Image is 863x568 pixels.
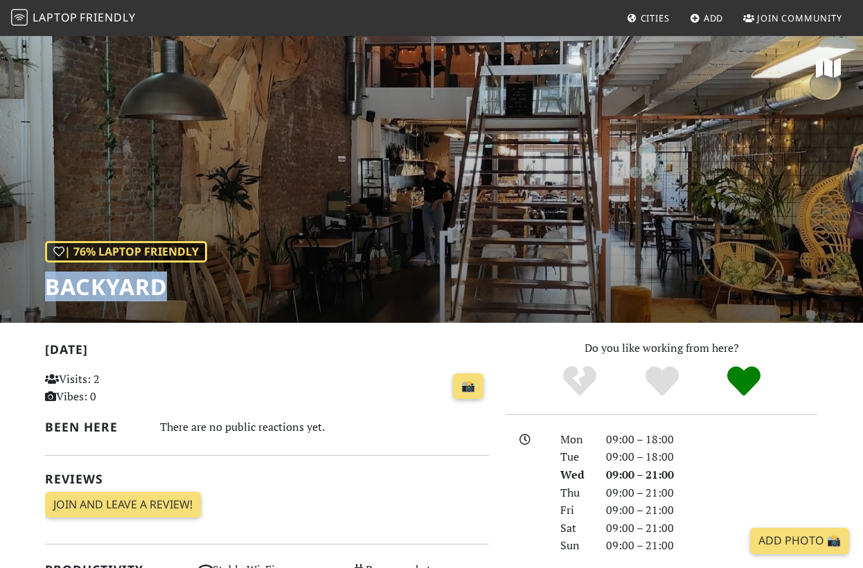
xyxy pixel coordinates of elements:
[552,448,598,466] div: Tue
[757,12,842,24] span: Join Community
[684,6,729,30] a: Add
[33,10,78,25] span: Laptop
[704,12,724,24] span: Add
[598,484,826,502] div: 09:00 – 21:00
[552,502,598,520] div: Fri
[598,431,826,449] div: 09:00 – 18:00
[45,241,207,263] div: | 76% Laptop Friendly
[45,472,489,486] h2: Reviews
[80,10,135,25] span: Friendly
[45,492,201,518] a: Join and leave a review!
[552,520,598,538] div: Sat
[552,466,598,484] div: Wed
[160,417,489,437] div: There are no public reactions yet.
[598,537,826,555] div: 09:00 – 21:00
[45,342,489,362] h2: [DATE]
[598,466,826,484] div: 09:00 – 21:00
[641,12,670,24] span: Cities
[621,364,703,399] div: Yes
[621,6,675,30] a: Cities
[45,371,182,406] p: Visits: 2 Vibes: 0
[552,484,598,502] div: Thu
[598,448,826,466] div: 09:00 – 18:00
[538,364,621,399] div: No
[453,373,483,400] a: 📸
[11,9,28,26] img: LaptopFriendly
[703,364,785,399] div: Definitely!
[598,520,826,538] div: 09:00 – 21:00
[11,6,136,30] a: LaptopFriendly LaptopFriendly
[506,339,818,357] p: Do you like working from here?
[45,274,207,300] h1: BACKYARD
[552,431,598,449] div: Mon
[45,420,143,434] h2: Been here
[598,502,826,520] div: 09:00 – 21:00
[552,537,598,555] div: Sun
[738,6,848,30] a: Join Community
